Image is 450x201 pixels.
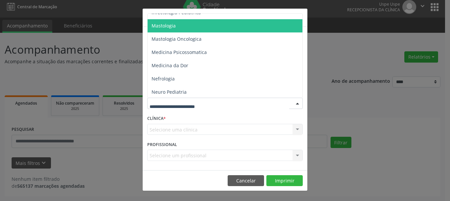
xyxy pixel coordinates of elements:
span: Medicina Psicossomatica [152,49,207,55]
span: Mastologia [152,23,176,29]
button: Cancelar [228,175,264,186]
span: Medicina da Dor [152,62,188,69]
label: PROFISSIONAL [147,139,177,150]
span: Neuro Pediatria [152,89,187,95]
button: Close [294,9,307,25]
button: Imprimir [266,175,303,186]
span: Mastologia Oncologica [152,36,202,42]
h5: Relatório de agendamentos [147,13,223,22]
span: Nefrologia [152,75,175,82]
label: CLÍNICA [147,114,166,124]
